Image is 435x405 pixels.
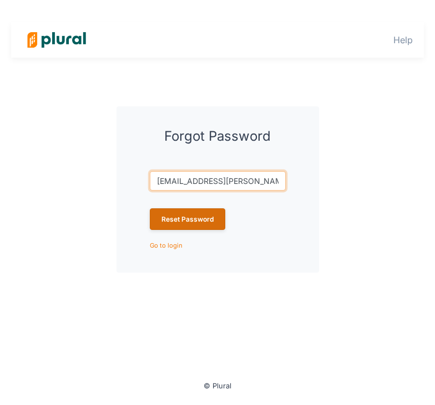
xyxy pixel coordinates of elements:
input: Enter email address [150,171,286,191]
a: Help [393,34,413,45]
a: Go to login [150,240,183,249]
h3: Forgot Password [150,129,286,145]
small: © Plural [204,382,231,390]
small: Go to login [150,242,183,249]
button: Reset Password [150,208,225,230]
img: Logo for Plural [18,20,95,59]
